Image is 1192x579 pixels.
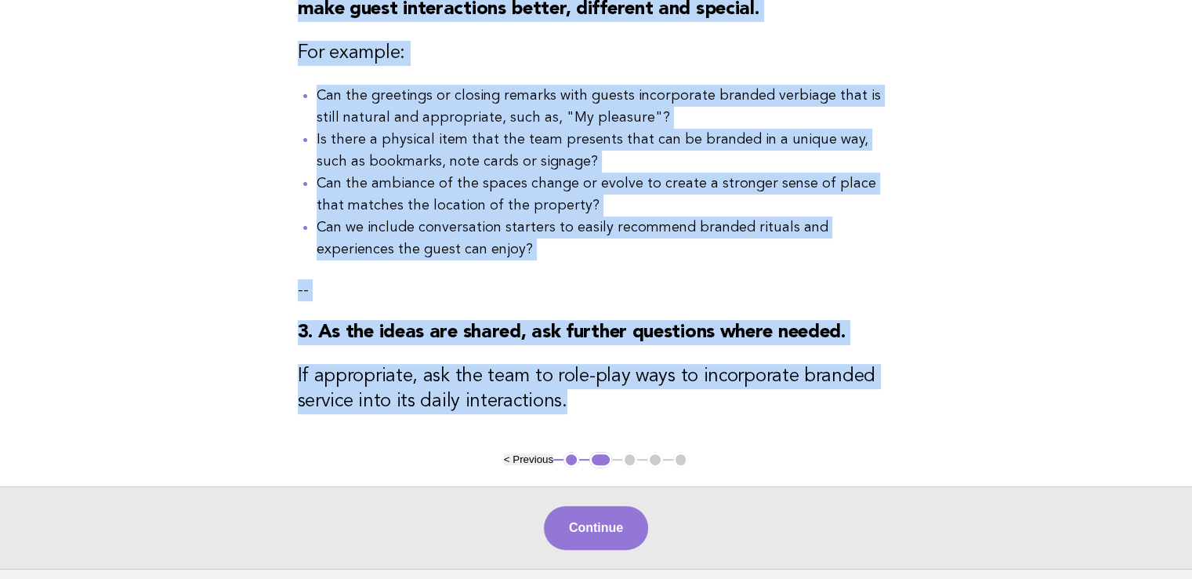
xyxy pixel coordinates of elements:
li: Can the ambiance of the spaces change or evolve to create a stronger sense of place that matches ... [317,173,895,217]
button: 2 [589,452,612,468]
li: Can the greetings or closing remarks with guests incorporate branded verbiage that is still natur... [317,85,895,129]
li: Is there a physical item that the team presents that can be branded in a unique way, such as book... [317,129,895,173]
h3: If appropriate, ask the team to role-play ways to incorporate branded service into its daily inte... [298,364,895,414]
button: 1 [563,452,579,468]
p: -- [298,279,895,301]
h3: For example: [298,41,895,66]
button: Continue [544,506,648,550]
li: Can we include conversation starters to easily recommend branded rituals and experiences the gues... [317,217,895,260]
button: < Previous [504,453,553,465]
strong: 3. As the ideas are shared, ask further questions where needed. [298,323,846,342]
